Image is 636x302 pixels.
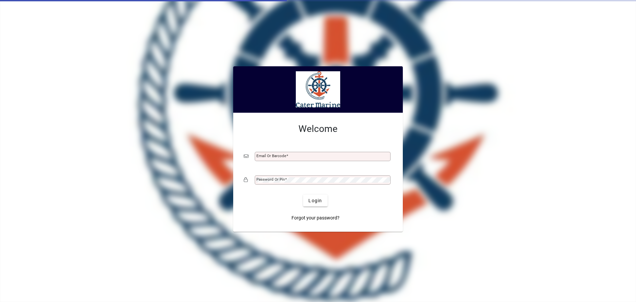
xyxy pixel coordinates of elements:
[308,197,322,204] span: Login
[256,177,285,182] mat-label: Password or Pin
[303,195,327,207] button: Login
[291,214,340,221] span: Forgot your password?
[289,212,342,224] a: Forgot your password?
[244,123,392,135] h2: Welcome
[256,153,286,158] mat-label: Email or Barcode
